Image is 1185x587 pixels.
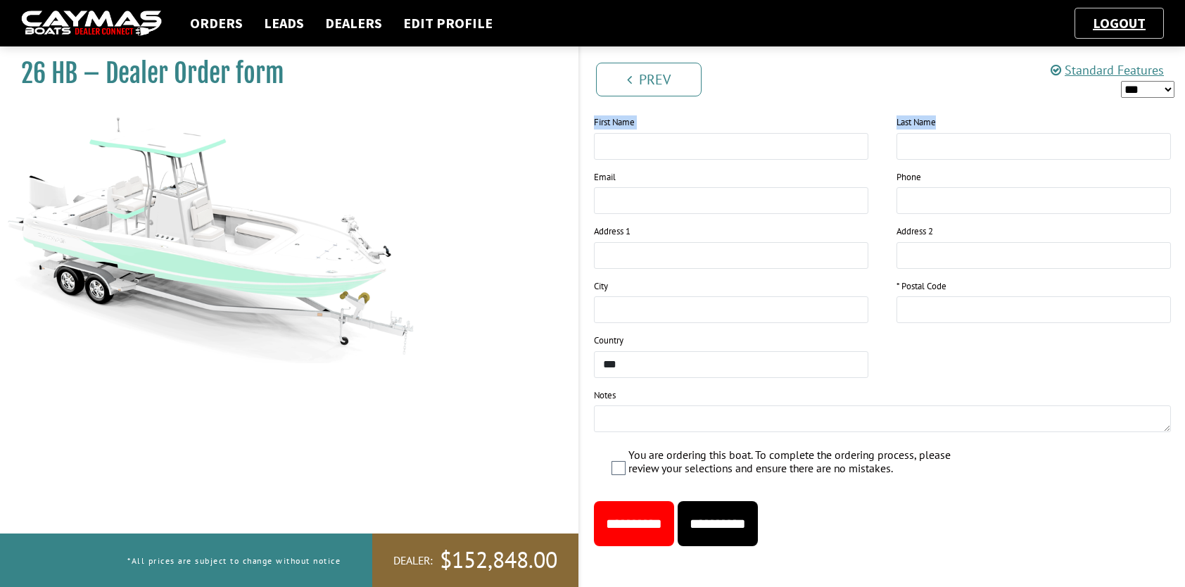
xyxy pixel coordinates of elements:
label: City [594,279,608,293]
a: Standard Features [1051,62,1164,78]
p: *All prices are subject to change without notice [127,549,341,572]
label: Last Name [896,115,936,130]
h1: 26 HB – Dealer Order form [21,58,543,89]
label: Notes [594,389,616,403]
span: Dealer: [393,553,433,568]
label: First Name [594,115,635,130]
label: * Postal Code [896,279,946,293]
label: Country [594,334,623,348]
label: Address 2 [896,225,933,239]
ul: Pagination [592,61,1185,96]
a: Dealers [318,14,389,32]
a: Dealer:$152,848.00 [372,534,578,587]
label: You are ordering this boat. To complete the ordering process, please review your selections and e... [628,448,964,479]
label: Phone [896,170,921,184]
a: Edit Profile [396,14,500,32]
span: $152,848.00 [440,545,557,575]
label: Email [594,170,616,184]
a: Logout [1086,14,1153,32]
a: Orders [183,14,250,32]
img: caymas-dealer-connect-2ed40d3bc7270c1d8d7ffb4b79bf05adc795679939227970def78ec6f6c03838.gif [21,11,162,37]
a: Prev [596,63,702,96]
label: Address 1 [594,225,630,239]
a: Leads [257,14,311,32]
